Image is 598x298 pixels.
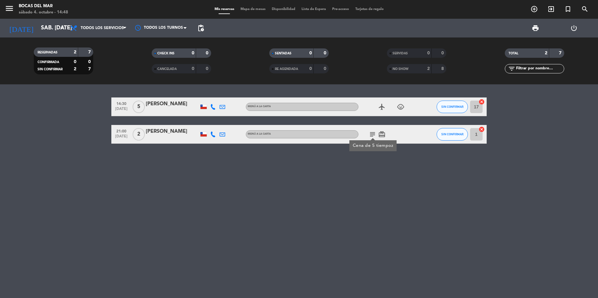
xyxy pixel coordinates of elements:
span: Disponibilidad [269,7,298,11]
span: CONFIRMADA [38,61,59,64]
strong: 7 [559,51,563,55]
div: [PERSON_NAME] [146,100,199,108]
span: pending_actions [197,24,205,32]
strong: 7 [88,67,92,71]
strong: 0 [427,51,430,55]
i: filter_list [508,65,515,72]
strong: 2 [74,67,76,71]
strong: 2 [545,51,547,55]
i: turned_in_not [564,5,572,13]
strong: 0 [206,51,210,55]
div: Bocas del Mar [19,3,68,9]
strong: 0 [206,67,210,71]
strong: 0 [324,51,327,55]
span: 2 [133,128,145,141]
strong: 2 [74,50,76,54]
strong: 0 [74,60,76,64]
div: [PERSON_NAME] [146,127,199,136]
i: menu [5,4,14,13]
span: Tarjetas de regalo [352,7,387,11]
strong: 2 [427,67,430,71]
strong: 0 [309,51,312,55]
div: sábado 4. octubre - 14:48 [19,9,68,16]
span: Mapa de mesas [237,7,269,11]
span: SERVIDAS [393,52,408,55]
button: menu [5,4,14,15]
span: CANCELADA [157,67,177,71]
span: RE AGENDADA [275,67,298,71]
i: exit_to_app [547,5,555,13]
span: Mis reservas [211,7,237,11]
span: 14:30 [114,100,129,107]
input: Filtrar por nombre... [515,65,564,72]
strong: 0 [309,67,312,71]
span: TOTAL [509,52,518,55]
span: [DATE] [114,107,129,114]
span: Lista de Espera [298,7,329,11]
i: add_circle_outline [530,5,538,13]
button: SIN CONFIRMAR [437,101,468,113]
button: SIN CONFIRMAR [437,128,468,141]
strong: 0 [192,67,194,71]
span: RESERVADAS [38,51,58,54]
i: cancel [479,126,485,132]
span: MENÚ A LA CARTA [248,105,271,108]
span: SENTADAS [275,52,291,55]
i: child_care [397,103,404,111]
span: SIN CONFIRMAR [441,132,464,136]
span: SIN CONFIRMAR [441,105,464,108]
strong: 0 [192,51,194,55]
div: Cena de 5 tiempoz [353,142,393,149]
i: power_settings_new [570,24,578,32]
i: subject [369,131,376,138]
span: CHECK INS [157,52,175,55]
strong: 0 [324,67,327,71]
strong: 8 [441,67,445,71]
i: cancel [479,99,485,105]
span: MENÚ A LA CARTA [248,133,271,135]
i: card_giftcard [378,131,386,138]
span: 5 [133,101,145,113]
span: Todos los servicios [81,26,124,30]
span: [DATE] [114,134,129,142]
strong: 0 [88,60,92,64]
div: LOG OUT [555,19,594,37]
i: search [581,5,589,13]
span: SIN CONFIRMAR [38,68,63,71]
strong: 7 [88,50,92,54]
span: Pre-acceso [329,7,352,11]
i: arrow_drop_down [58,24,66,32]
i: [DATE] [5,21,38,35]
span: NO SHOW [393,67,408,71]
span: 21:00 [114,127,129,134]
strong: 0 [441,51,445,55]
span: print [532,24,539,32]
i: airplanemode_active [378,103,386,111]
